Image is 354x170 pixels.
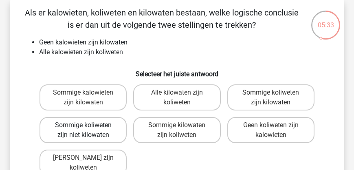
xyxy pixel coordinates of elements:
label: Alle kilowaten zijn koliweten [133,84,220,110]
li: Geen kalowieten zijn kilowaten [39,38,331,47]
li: Alle kalowieten zijn koliweten [39,47,331,57]
div: 05:33 [310,10,341,30]
label: Geen koliweten zijn kalowieten [227,117,314,143]
p: Als er kalowieten, koliweten en kilowaten bestaan, welke logische conclusie is er dan uit de volg... [23,7,301,31]
label: Sommige koliweten zijn niet kilowaten [40,117,127,143]
label: Sommige kilowaten zijn koliweten [133,117,220,143]
h6: Selecteer het juiste antwoord [23,64,331,78]
label: Sommige koliweten zijn kilowaten [227,84,314,110]
label: Sommige kalowieten zijn kilowaten [40,84,127,110]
